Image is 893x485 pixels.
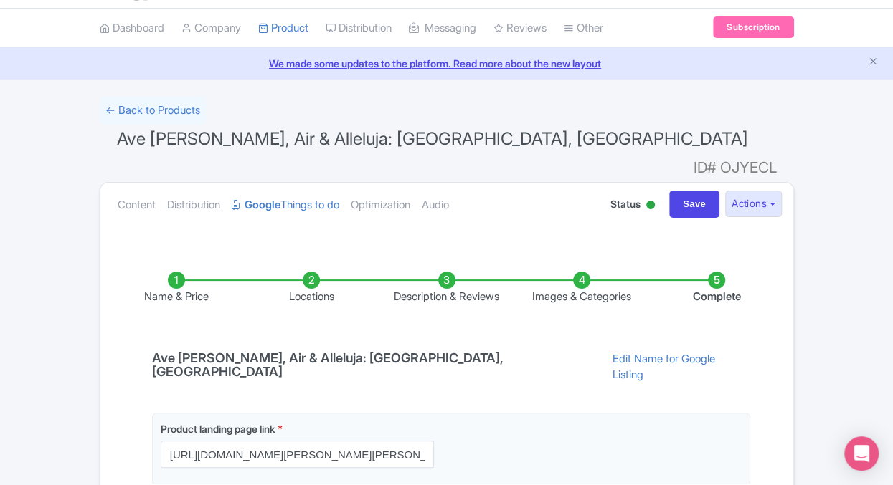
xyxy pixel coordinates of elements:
[245,197,280,213] strong: Google
[244,272,379,305] li: Locations
[694,153,777,182] span: ID# OJYECL
[844,436,879,471] div: Open Intercom Messenger
[868,54,879,71] button: Close announcement
[713,16,793,38] a: Subscription
[493,9,547,48] a: Reviews
[598,351,750,388] a: Edit Name for Google Listing
[409,9,476,48] a: Messaging
[564,9,603,48] a: Other
[109,272,244,305] li: Name & Price
[117,128,748,149] span: Ave [PERSON_NAME], Air & Alleluja: [GEOGRAPHIC_DATA], [GEOGRAPHIC_DATA]
[232,183,339,228] a: GoogleThings to do
[422,183,449,228] a: Audio
[326,9,392,48] a: Distribution
[167,183,220,228] a: Distribution
[258,9,308,48] a: Product
[669,191,719,218] input: Save
[118,183,156,228] a: Content
[100,97,206,125] a: ← Back to Products
[649,272,784,305] li: Complete
[161,441,434,468] input: Product landing page link
[161,423,275,435] span: Product landing page link
[514,272,649,305] li: Images & Categories
[643,195,658,217] div: Active
[351,183,410,228] a: Optimization
[610,196,641,211] span: Status
[725,191,782,217] button: Actions
[379,272,514,305] li: Description & Reviews
[9,56,884,71] a: We made some updates to the platform. Read more about the new layout
[143,351,598,380] h4: Ave [PERSON_NAME], Air & Alleluja: [GEOGRAPHIC_DATA], [GEOGRAPHIC_DATA]
[181,9,241,48] a: Company
[100,9,164,48] a: Dashboard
